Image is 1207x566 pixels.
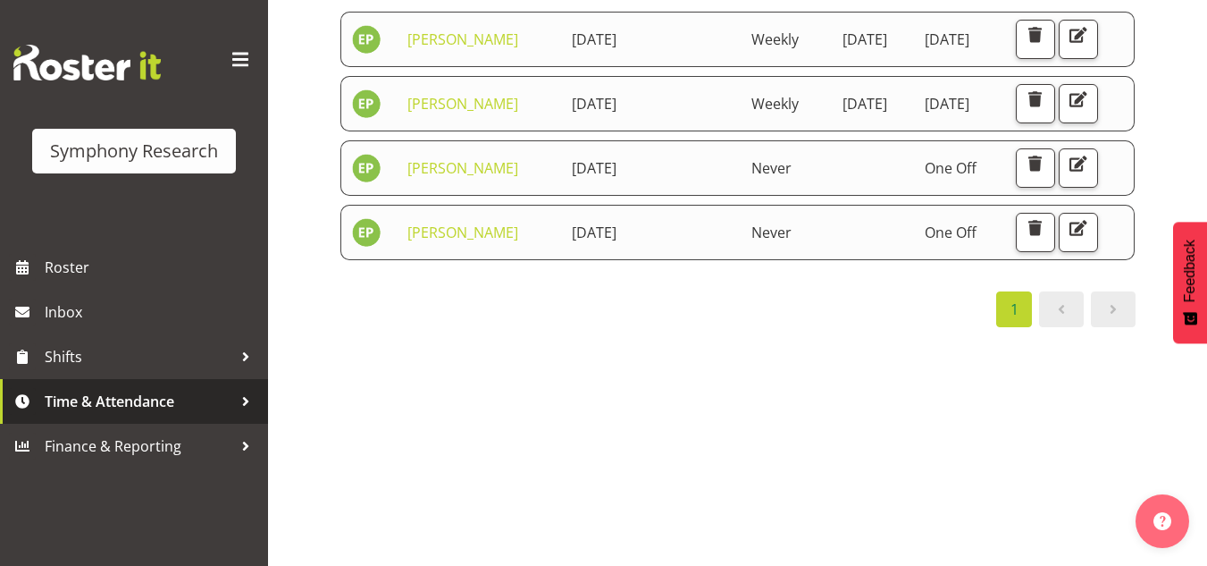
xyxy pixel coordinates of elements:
[925,30,969,49] span: [DATE]
[352,218,381,247] img: ellie-preston11924.jpg
[1059,213,1098,252] button: Edit Unavailability
[1059,84,1098,123] button: Edit Unavailability
[1182,240,1198,302] span: Feedback
[572,223,616,242] span: [DATE]
[1153,512,1171,530] img: help-xxl-2.png
[925,223,976,242] span: One Off
[751,30,799,49] span: Weekly
[407,223,518,242] a: [PERSON_NAME]
[45,299,259,325] span: Inbox
[1016,20,1055,59] button: Delete Unavailability
[13,45,161,80] img: Rosterit website logo
[45,343,232,370] span: Shifts
[1059,148,1098,188] button: Edit Unavailability
[407,94,518,114] a: [PERSON_NAME]
[45,254,259,281] span: Roster
[572,158,616,178] span: [DATE]
[352,25,381,54] img: ellie-preston11924.jpg
[1016,84,1055,123] button: Delete Unavailability
[925,158,976,178] span: One Off
[50,138,218,165] div: Symphony Research
[1059,20,1098,59] button: Edit Unavailability
[842,94,887,114] span: [DATE]
[45,433,232,460] span: Finance & Reporting
[751,158,792,178] span: Never
[45,388,232,415] span: Time & Attendance
[1016,148,1055,188] button: Delete Unavailability
[572,30,616,49] span: [DATE]
[352,154,381,182] img: ellie-preston11924.jpg
[751,223,792,242] span: Never
[1173,222,1207,343] button: Feedback - Show survey
[751,94,799,114] span: Weekly
[1016,213,1055,252] button: Delete Unavailability
[925,94,969,114] span: [DATE]
[407,158,518,178] a: [PERSON_NAME]
[352,89,381,118] img: ellie-preston11924.jpg
[407,30,518,49] a: [PERSON_NAME]
[842,30,887,49] span: [DATE]
[572,94,616,114] span: [DATE]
